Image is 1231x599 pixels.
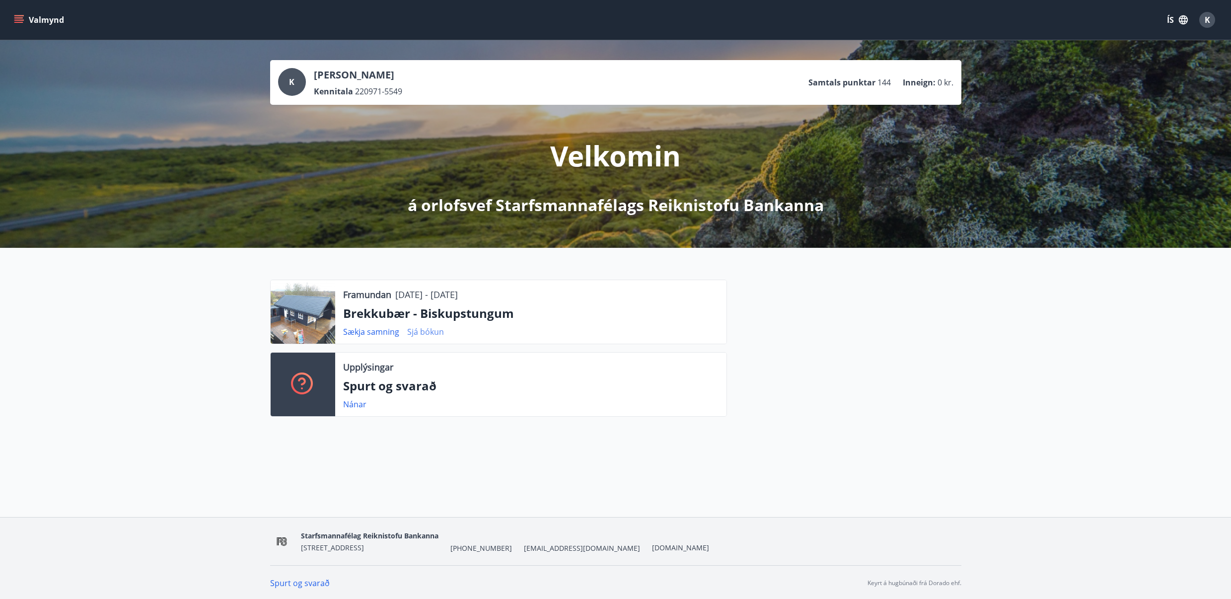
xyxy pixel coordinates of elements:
p: Kennitala [314,86,353,97]
a: Sjá bókun [407,326,444,337]
a: Spurt og svarað [270,578,330,589]
button: K [1195,8,1219,32]
a: [DOMAIN_NAME] [652,543,709,552]
p: Spurt og svarað [343,377,719,394]
span: [PHONE_NUMBER] [450,543,512,553]
a: Sækja samning [343,326,399,337]
span: 144 [877,77,891,88]
span: Starfsmannafélag Reiknistofu Bankanna [301,531,438,540]
button: ÍS [1161,11,1193,29]
img: OV1EhlUOk1MBP6hKKUJbuONPgxBdnInkXmzMisYS.png [270,531,293,552]
p: Framundan [343,288,391,301]
span: K [1205,14,1210,25]
span: [EMAIL_ADDRESS][DOMAIN_NAME] [524,543,640,553]
span: 220971-5549 [355,86,402,97]
p: Keyrt á hugbúnaði frá Dorado ehf. [868,579,961,588]
p: Inneign : [903,77,936,88]
p: á orlofsvef Starfsmannafélags Reiknistofu Bankanna [408,194,824,216]
span: [STREET_ADDRESS] [301,543,364,552]
p: [DATE] - [DATE] [395,288,458,301]
p: [PERSON_NAME] [314,68,402,82]
p: Samtals punktar [808,77,875,88]
span: K [289,76,294,87]
p: Velkomin [550,137,681,174]
p: Upplýsingar [343,361,393,374]
p: Brekkubær - Biskupstungum [343,305,719,322]
span: 0 kr. [938,77,953,88]
button: menu [12,11,68,29]
a: Nánar [343,399,366,410]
